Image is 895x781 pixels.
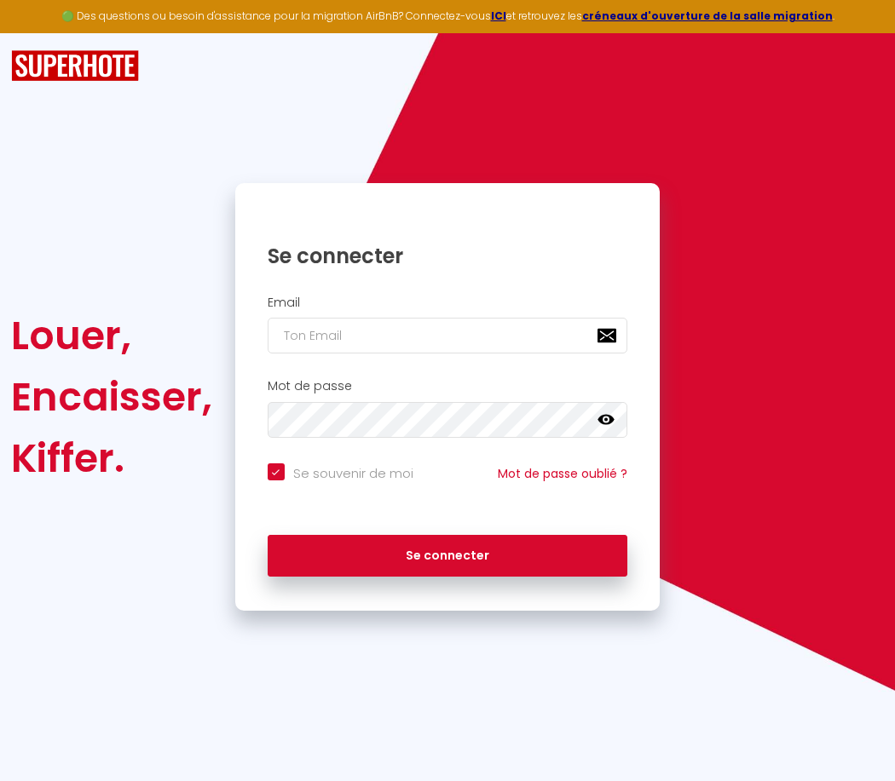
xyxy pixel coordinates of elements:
input: Ton Email [268,318,628,353]
a: créneaux d'ouverture de la salle migration [582,9,833,23]
h2: Email [268,296,628,310]
a: ICI [491,9,506,23]
button: Se connecter [268,535,628,577]
h1: Se connecter [268,243,628,269]
h2: Mot de passe [268,379,628,393]
img: SuperHote logo [11,50,139,82]
a: Mot de passe oublié ? [498,465,627,482]
div: Louer, [11,305,212,366]
div: Kiffer. [11,428,212,489]
div: Encaisser, [11,366,212,428]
